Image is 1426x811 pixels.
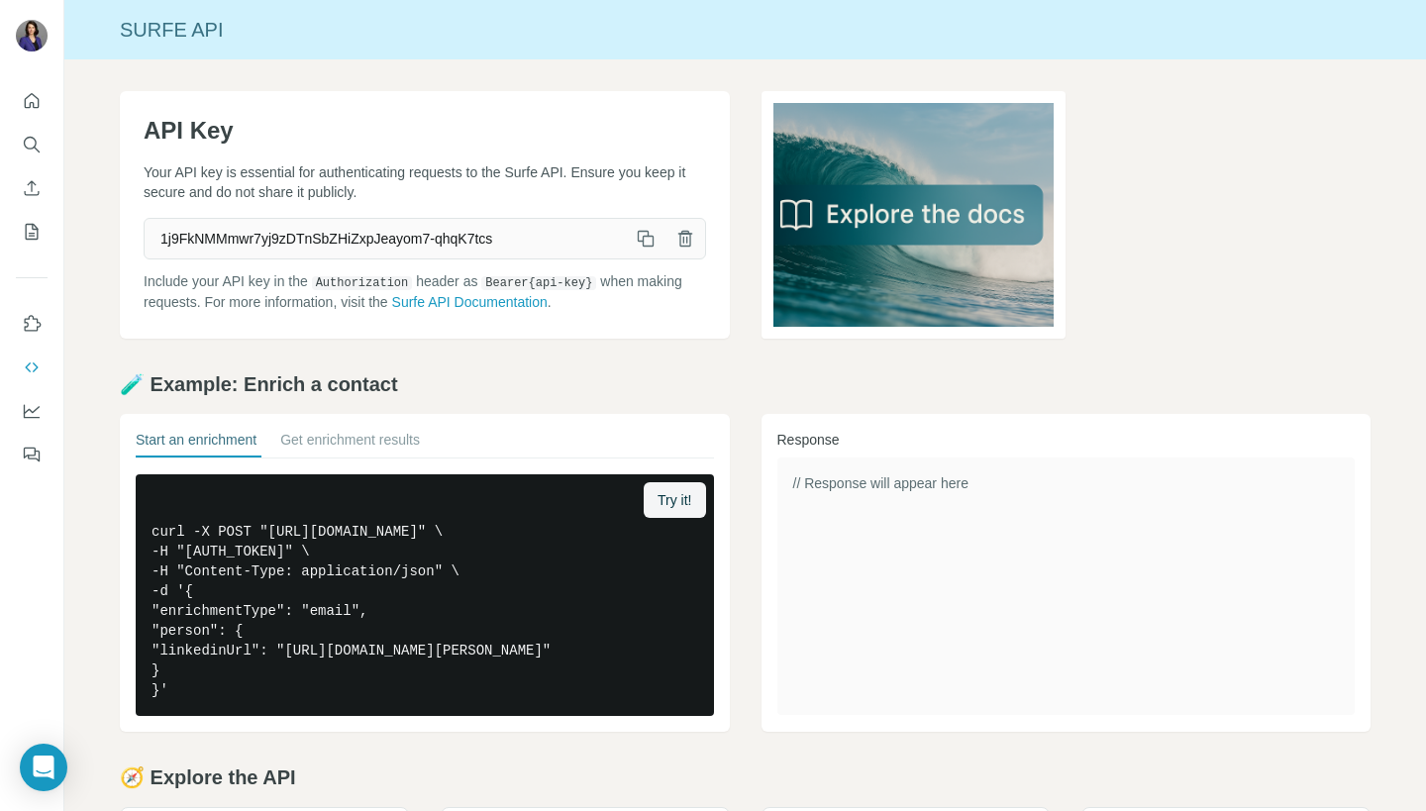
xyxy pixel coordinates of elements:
[777,430,1356,450] h3: Response
[120,370,1371,398] h2: 🧪 Example: Enrich a contact
[16,350,48,385] button: Use Surfe API
[16,83,48,119] button: Quick start
[20,744,67,791] div: Open Intercom Messenger
[658,490,691,510] span: Try it!
[644,482,705,518] button: Try it!
[312,276,413,290] code: Authorization
[16,20,48,51] img: Avatar
[144,115,706,147] h1: API Key
[280,430,420,457] button: Get enrichment results
[793,475,968,491] span: // Response will appear here
[136,430,256,457] button: Start an enrichment
[120,763,1371,791] h2: 🧭 Explore the API
[481,276,596,290] code: Bearer {api-key}
[136,474,714,716] pre: curl -X POST "[URL][DOMAIN_NAME]" \ -H "[AUTH_TOKEN]" \ -H "Content-Type: application/json" \ -d ...
[145,221,626,256] span: 1j9FkNMMmwr7yj9zDTnSbZHiZxpJeayom7-qhqK7tcs
[16,393,48,429] button: Dashboard
[16,127,48,162] button: Search
[392,294,548,310] a: Surfe API Documentation
[16,306,48,342] button: Use Surfe on LinkedIn
[64,16,1426,44] div: Surfe API
[16,214,48,250] button: My lists
[144,271,706,312] p: Include your API key in the header as when making requests. For more information, visit the .
[16,437,48,472] button: Feedback
[144,162,706,202] p: Your API key is essential for authenticating requests to the Surfe API. Ensure you keep it secure...
[16,170,48,206] button: Enrich CSV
